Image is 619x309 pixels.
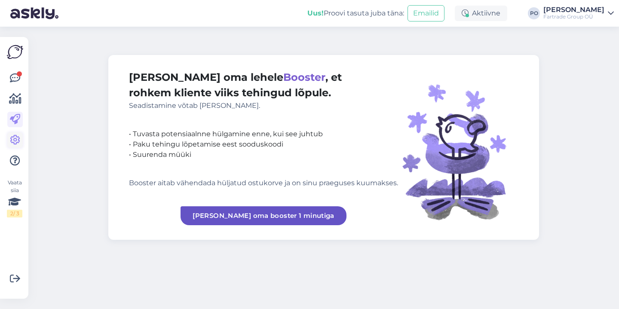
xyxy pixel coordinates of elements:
button: Emailid [408,5,444,21]
a: [PERSON_NAME]Fartrade Group OÜ [543,6,614,20]
div: • Tuvasta potensiaalnne hülgamine enne, kui see juhtub [129,129,398,139]
div: • Suurenda müüki [129,150,398,160]
div: Vaata siia [7,179,22,217]
span: Booster [283,71,325,83]
div: [PERSON_NAME] oma lehele , et rohkem kliente viiks tehingud lõpule. [129,70,398,111]
div: 2 / 3 [7,210,22,217]
a: [PERSON_NAME] oma booster 1 minutiga [181,206,346,225]
img: Askly Logo [7,44,23,60]
div: Fartrade Group OÜ [543,13,604,20]
b: Uus! [307,9,324,17]
div: Aktiivne [455,6,507,21]
div: [PERSON_NAME] [543,6,604,13]
div: Seadistamine võtab [PERSON_NAME]. [129,101,398,111]
div: Booster aitab vähendada hüljatud ostukorve ja on sinu praeguses kuumakses. [129,178,398,188]
div: PO [528,7,540,19]
div: Proovi tasuta juba täna: [307,8,404,18]
div: • Paku tehingu lõpetamise eest sooduskoodi [129,139,398,150]
img: illustration [398,70,518,225]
